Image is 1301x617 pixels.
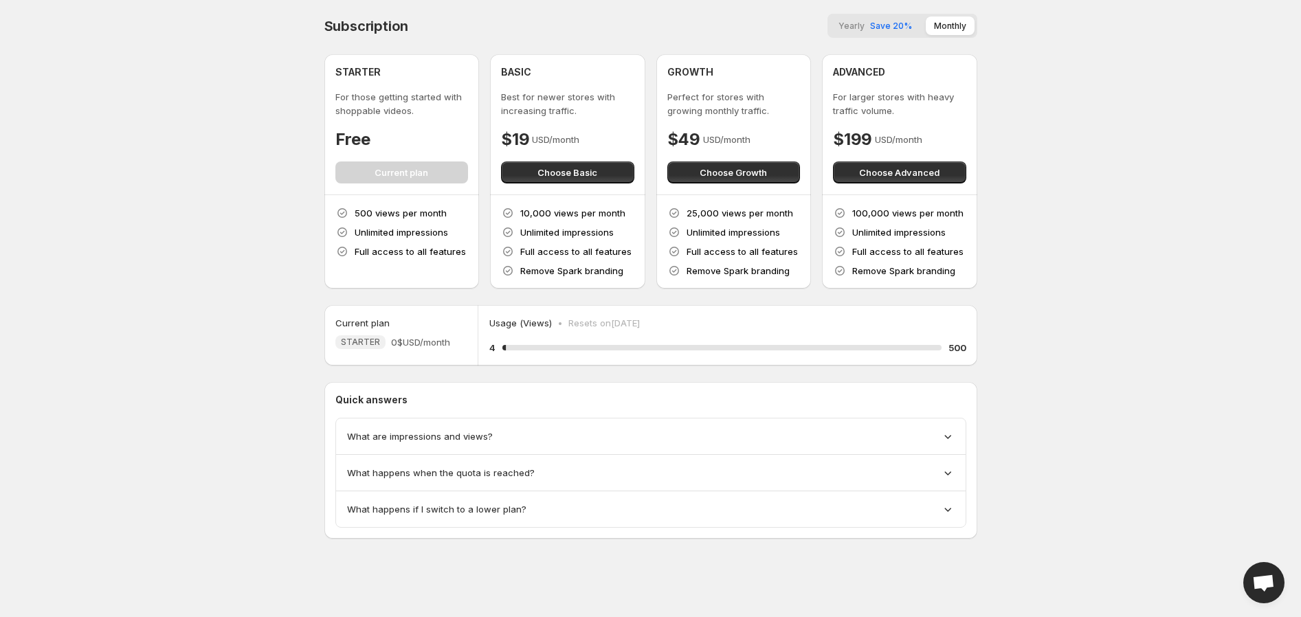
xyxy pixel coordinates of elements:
[520,225,614,239] p: Unlimited impressions
[347,502,526,516] span: What happens if I switch to a lower plan?
[532,133,579,146] p: USD/month
[852,264,955,278] p: Remove Spark branding
[687,245,798,258] p: Full access to all features
[1243,562,1285,603] a: Open chat
[667,128,700,150] h4: $49
[324,18,409,34] h4: Subscription
[557,316,563,330] p: •
[501,128,529,150] h4: $19
[948,341,966,355] h5: 500
[833,161,966,183] button: Choose Advanced
[355,206,447,220] p: 500 views per month
[520,264,623,278] p: Remove Spark branding
[520,245,632,258] p: Full access to all features
[830,16,920,35] button: YearlySave 20%
[852,206,964,220] p: 100,000 views per month
[335,316,390,330] h5: Current plan
[335,90,469,117] p: For those getting started with shoppable videos.
[926,16,975,35] button: Monthly
[687,206,793,220] p: 25,000 views per month
[667,161,801,183] button: Choose Growth
[833,128,872,150] h4: $199
[875,133,922,146] p: USD/month
[852,245,964,258] p: Full access to all features
[667,90,801,117] p: Perfect for stores with growing monthly traffic.
[520,206,625,220] p: 10,000 views per month
[833,90,966,117] p: For larger stores with heavy traffic volume.
[335,65,381,79] h4: STARTER
[537,166,597,179] span: Choose Basic
[501,65,531,79] h4: BASIC
[501,161,634,183] button: Choose Basic
[335,393,966,407] p: Quick answers
[355,245,466,258] p: Full access to all features
[489,341,496,355] h5: 4
[341,337,380,348] span: STARTER
[852,225,946,239] p: Unlimited impressions
[335,128,370,150] h4: Free
[501,90,634,117] p: Best for newer stores with increasing traffic.
[687,225,780,239] p: Unlimited impressions
[667,65,713,79] h4: GROWTH
[568,316,640,330] p: Resets on [DATE]
[391,335,450,349] span: 0$ USD/month
[687,264,790,278] p: Remove Spark branding
[838,21,865,31] span: Yearly
[700,166,767,179] span: Choose Growth
[833,65,885,79] h4: ADVANCED
[870,21,912,31] span: Save 20%
[859,166,939,179] span: Choose Advanced
[347,466,535,480] span: What happens when the quota is reached?
[489,316,552,330] p: Usage (Views)
[703,133,750,146] p: USD/month
[355,225,448,239] p: Unlimited impressions
[347,429,493,443] span: What are impressions and views?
